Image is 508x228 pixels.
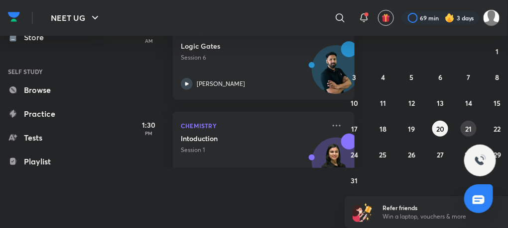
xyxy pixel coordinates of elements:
p: AM [129,38,169,44]
button: August 20, 2025 [432,121,448,137]
abbr: August 17, 2025 [351,124,358,134]
h5: Logic Gates [181,41,305,51]
abbr: August 4, 2025 [381,73,385,82]
button: August 17, 2025 [347,121,363,137]
button: August 26, 2025 [404,147,420,162]
abbr: August 19, 2025 [408,124,415,134]
button: August 19, 2025 [404,121,420,137]
button: avatar [378,10,394,26]
button: August 7, 2025 [461,69,477,85]
button: August 11, 2025 [375,95,391,111]
abbr: August 3, 2025 [353,73,357,82]
button: August 13, 2025 [432,95,448,111]
img: ttu [474,154,486,166]
abbr: August 7, 2025 [467,73,471,82]
button: August 21, 2025 [461,121,477,137]
abbr: August 11, 2025 [380,98,386,108]
img: referral [353,202,373,222]
button: August 22, 2025 [490,121,506,137]
div: Store [24,31,50,43]
abbr: August 10, 2025 [351,98,358,108]
abbr: August 29, 2025 [494,150,501,159]
button: August 12, 2025 [404,95,420,111]
abbr: August 26, 2025 [408,150,415,159]
abbr: August 28, 2025 [465,150,473,159]
a: Company Logo [8,9,20,27]
p: Session 1 [181,146,325,154]
abbr: August 8, 2025 [496,73,500,82]
img: Company Logo [8,9,20,24]
button: August 31, 2025 [347,172,363,188]
button: August 6, 2025 [432,69,448,85]
button: August 28, 2025 [461,147,477,162]
button: August 1, 2025 [490,43,506,59]
button: August 15, 2025 [490,95,506,111]
img: avatar [381,13,390,22]
img: streak [445,13,455,23]
abbr: August 18, 2025 [380,124,386,134]
button: August 24, 2025 [347,147,363,162]
h5: Intoduction [181,134,305,144]
h5: 1:30 [129,120,169,130]
button: August 29, 2025 [490,147,506,162]
button: August 25, 2025 [375,147,391,162]
p: Win a laptop, vouchers & more [383,212,506,221]
abbr: August 27, 2025 [437,150,444,159]
abbr: August 15, 2025 [494,98,501,108]
p: Chemistry [181,120,325,132]
img: Avatar [312,51,360,98]
img: VAISHNAVI DWIVEDI [483,9,500,26]
button: August 10, 2025 [347,95,363,111]
p: PM [129,130,169,136]
abbr: August 31, 2025 [351,176,358,185]
button: NEET UG [45,8,107,28]
abbr: August 1, 2025 [496,47,499,56]
abbr: August 6, 2025 [438,73,442,82]
button: August 3, 2025 [347,69,363,85]
abbr: August 22, 2025 [494,124,501,134]
abbr: August 12, 2025 [408,98,415,108]
img: Avatar [312,143,360,191]
h6: Refer friends [383,203,506,212]
abbr: August 25, 2025 [380,150,387,159]
abbr: August 14, 2025 [465,98,472,108]
button: August 14, 2025 [461,95,477,111]
button: August 18, 2025 [375,121,391,137]
abbr: August 13, 2025 [437,98,444,108]
button: August 4, 2025 [375,69,391,85]
abbr: August 24, 2025 [351,150,358,159]
p: Session 6 [181,53,325,62]
abbr: August 21, 2025 [466,124,472,134]
abbr: August 20, 2025 [436,124,444,134]
button: August 8, 2025 [490,69,506,85]
button: August 27, 2025 [432,147,448,162]
abbr: August 5, 2025 [410,73,414,82]
p: [PERSON_NAME] [197,79,245,88]
button: August 5, 2025 [404,69,420,85]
